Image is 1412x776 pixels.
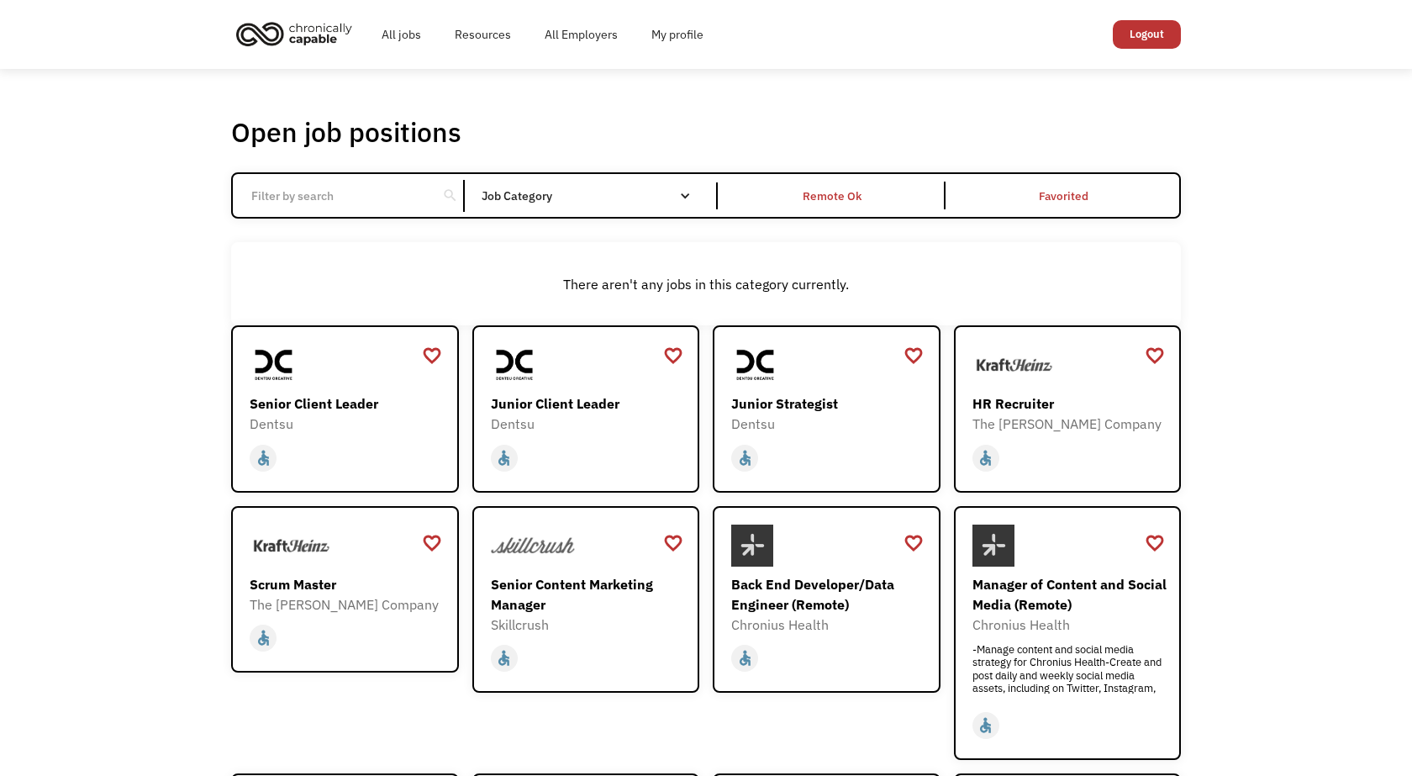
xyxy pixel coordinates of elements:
[972,393,1167,414] div: HR Recruiter
[482,190,708,202] div: Job Category
[731,414,926,434] div: Dentsu
[972,574,1167,615] div: Manager of Content and Social Media (Remote)
[422,343,442,368] a: favorite_border
[482,182,708,209] div: Job Category
[954,325,1182,492] a: The Kraft Heinz CompanyHR RecruiterThe [PERSON_NAME] Companyaccessible
[635,8,720,61] a: My profile
[1113,20,1181,49] a: Logout
[491,414,686,434] div: Dentsu
[250,344,298,386] img: Dentsu
[442,183,458,209] div: search
[972,414,1167,434] div: The [PERSON_NAME] Company
[495,646,513,671] div: accessible
[250,393,445,414] div: Senior Client Leader
[250,594,445,615] div: The [PERSON_NAME] Company
[954,506,1182,760] a: Chronius HealthManager of Content and Social Media (Remote)Chronius Health-Manage content and soc...
[495,446,513,471] div: accessible
[663,343,683,368] a: favorite_border
[240,274,1172,294] div: There aren't any jobs in this category currently.
[904,531,924,556] a: favorite_border
[250,414,445,434] div: Dentsu
[491,525,575,567] img: Skillcrush
[972,344,1056,386] img: The Kraft Heinz Company
[731,344,780,386] img: Dentsu
[731,615,926,635] div: Chronius Health
[231,15,357,52] img: Chronically Capable logo
[977,446,994,471] div: accessible
[713,325,940,492] a: DentsuJunior StrategistDentsuaccessible
[1145,531,1165,556] a: favorite_border
[803,186,861,206] div: Remote Ok
[718,174,948,217] a: Remote Ok
[241,180,429,212] input: Filter by search
[231,172,1181,219] form: Email Form
[663,531,683,556] a: favorite_border
[736,446,754,471] div: accessible
[231,115,461,149] h1: Open job positions
[528,8,635,61] a: All Employers
[250,525,334,567] img: The Kraft Heinz Company
[977,713,994,738] div: accessible
[972,525,1014,567] img: Chronius Health
[255,626,272,651] div: accessible
[491,344,540,386] img: Dentsu
[472,325,700,492] a: DentsuJunior Client LeaderDentsuaccessible
[250,574,445,594] div: Scrum Master
[255,446,272,471] div: accessible
[231,506,459,673] a: The Kraft Heinz CompanyScrum MasterThe [PERSON_NAME] Companyaccessible
[731,574,926,615] div: Back End Developer/Data Engineer (Remote)
[972,615,1167,635] div: Chronius Health
[231,15,365,52] a: home
[1145,343,1165,368] a: favorite_border
[972,643,1167,694] div: -Manage content and social media strategy for Chronius Health-Create and post daily and weekly so...
[731,393,926,414] div: Junior Strategist
[438,8,528,61] a: Resources
[491,393,686,414] div: Junior Client Leader
[422,531,442,556] a: favorite_border
[231,325,459,492] a: DentsuSenior Client LeaderDentsuaccessible
[731,525,773,567] img: Chronius Health
[472,506,700,693] a: SkillcrushSenior Content Marketing ManagerSkillcrushaccessible
[365,8,438,61] a: All jobs
[736,646,754,671] div: accessible
[491,615,686,635] div: Skillcrush
[713,506,940,693] a: Chronius HealthBack End Developer/Data Engineer (Remote)Chronius Healthaccessible
[949,174,1179,217] a: Favorited
[904,343,924,368] a: favorite_border
[491,574,686,615] div: Senior Content Marketing Manager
